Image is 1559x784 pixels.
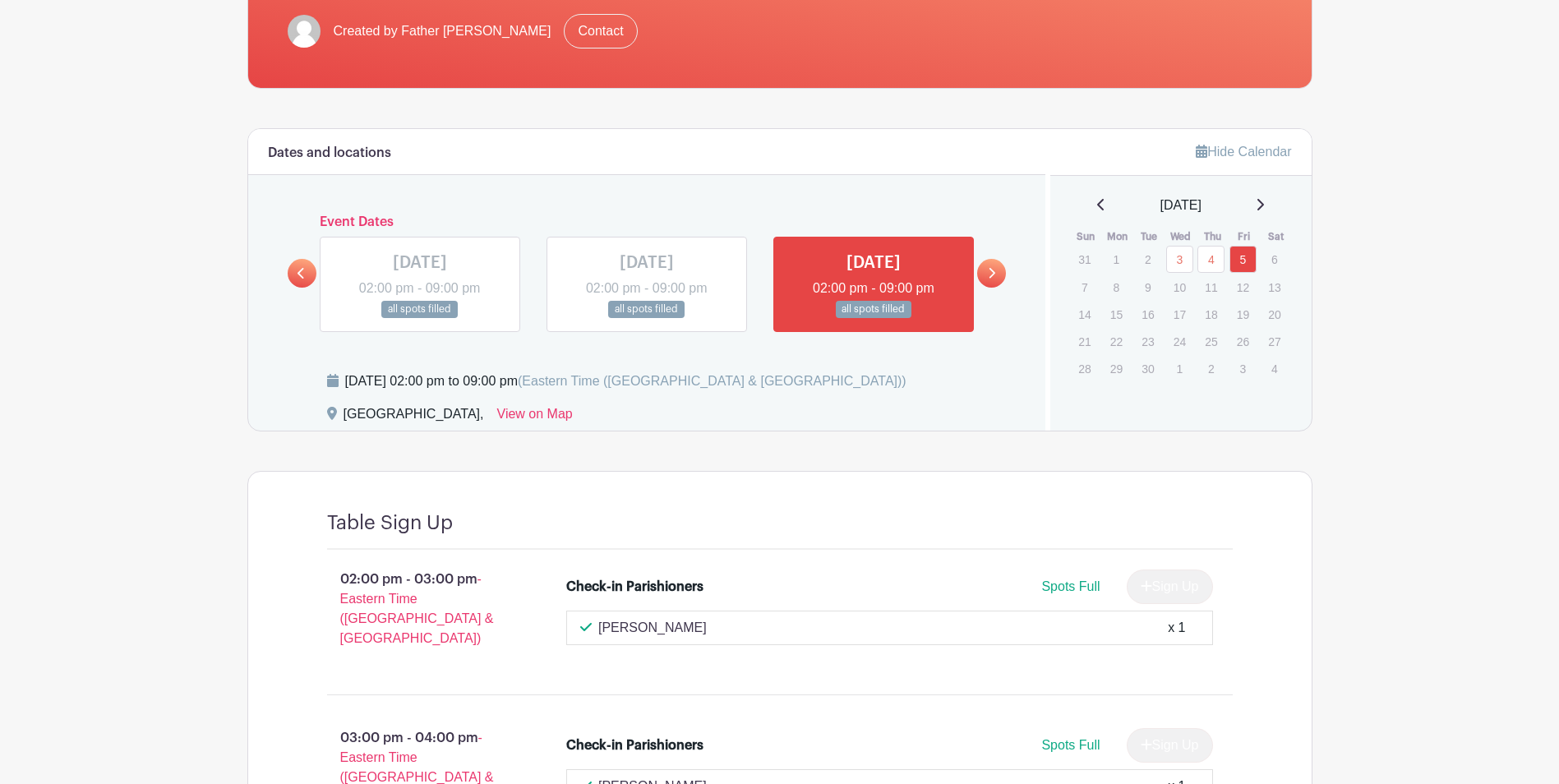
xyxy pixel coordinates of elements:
a: Contact [564,14,637,48]
th: Sat [1260,228,1292,245]
a: 4 [1197,246,1225,273]
span: Spots Full [1041,579,1100,593]
p: 31 [1071,247,1098,272]
span: (Eastern Time ([GEOGRAPHIC_DATA] & [GEOGRAPHIC_DATA])) [518,374,906,388]
div: [DATE] 02:00 pm to 09:00 pm [345,371,906,391]
th: Fri [1229,228,1261,245]
p: 18 [1197,302,1225,327]
img: default-ce2991bfa6775e67f084385cd625a349d9dcbb7a52a09fb2fda1e96e2d18dcdb.png [288,15,321,48]
h6: Dates and locations [268,145,391,161]
p: 28 [1071,356,1098,381]
p: 26 [1229,329,1257,354]
p: 9 [1134,274,1161,300]
p: 7 [1071,274,1098,300]
p: 2 [1134,247,1161,272]
th: Wed [1165,228,1197,245]
th: Mon [1102,228,1134,245]
p: 1 [1103,247,1130,272]
p: 25 [1197,329,1225,354]
a: View on Map [497,404,573,431]
a: 3 [1166,246,1193,273]
th: Tue [1133,228,1165,245]
p: 02:00 pm - 03:00 pm [301,563,541,655]
p: 15 [1103,302,1130,327]
div: x 1 [1168,618,1185,638]
p: 29 [1103,356,1130,381]
p: 16 [1134,302,1161,327]
p: 10 [1166,274,1193,300]
p: 19 [1229,302,1257,327]
h6: Event Dates [316,214,978,230]
span: Created by Father [PERSON_NAME] [334,21,551,41]
p: [PERSON_NAME] [598,618,707,638]
p: 11 [1197,274,1225,300]
p: 23 [1134,329,1161,354]
p: 4 [1261,356,1288,381]
p: 27 [1261,329,1288,354]
p: 13 [1261,274,1288,300]
p: 8 [1103,274,1130,300]
p: 17 [1166,302,1193,327]
div: Check-in Parishioners [566,577,703,597]
p: 12 [1229,274,1257,300]
p: 6 [1261,247,1288,272]
a: Hide Calendar [1196,145,1291,159]
p: 30 [1134,356,1161,381]
span: Spots Full [1041,738,1100,752]
h4: Table Sign Up [327,511,453,535]
p: 14 [1071,302,1098,327]
div: [GEOGRAPHIC_DATA], [344,404,484,431]
p: 2 [1197,356,1225,381]
a: 5 [1229,246,1257,273]
div: Check-in Parishioners [566,736,703,755]
p: 22 [1103,329,1130,354]
th: Sun [1070,228,1102,245]
p: 3 [1229,356,1257,381]
th: Thu [1197,228,1229,245]
p: 1 [1166,356,1193,381]
p: 24 [1166,329,1193,354]
p: 20 [1261,302,1288,327]
p: 21 [1071,329,1098,354]
span: [DATE] [1160,196,1202,215]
